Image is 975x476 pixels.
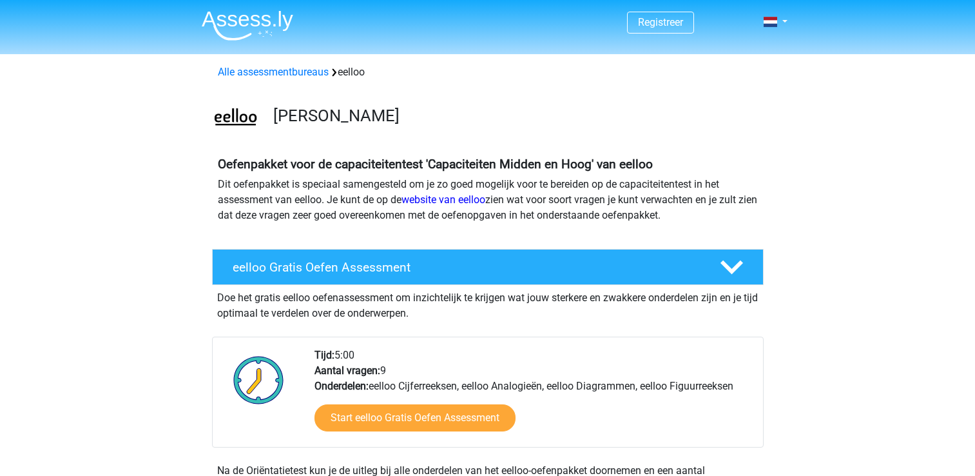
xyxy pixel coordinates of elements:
a: eelloo Gratis Oefen Assessment [207,249,769,285]
img: Assessly [202,10,293,41]
a: Registreer [638,16,683,28]
div: eelloo [213,64,763,80]
img: Klok [226,348,291,412]
div: Doe het gratis eelloo oefenassessment om inzichtelijk te krijgen wat jouw sterkere en zwakkere on... [212,285,764,321]
div: 5:00 9 eelloo Cijferreeksen, eelloo Analogieën, eelloo Diagrammen, eelloo Figuurreeksen [305,348,762,447]
a: website van eelloo [401,193,485,206]
p: Dit oefenpakket is speciaal samengesteld om je zo goed mogelijk voor te bereiden op de capaciteit... [218,177,758,223]
a: Alle assessmentbureaus [218,66,329,78]
a: Start eelloo Gratis Oefen Assessment [314,404,516,431]
b: Aantal vragen: [314,364,380,377]
b: Tijd: [314,349,334,361]
b: Oefenpakket voor de capaciteitentest 'Capaciteiten Midden en Hoog' van eelloo [218,157,653,172]
b: Onderdelen: [314,380,369,392]
h4: eelloo Gratis Oefen Assessment [233,260,699,275]
h3: [PERSON_NAME] [273,106,753,126]
img: eelloo.png [213,95,258,141]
